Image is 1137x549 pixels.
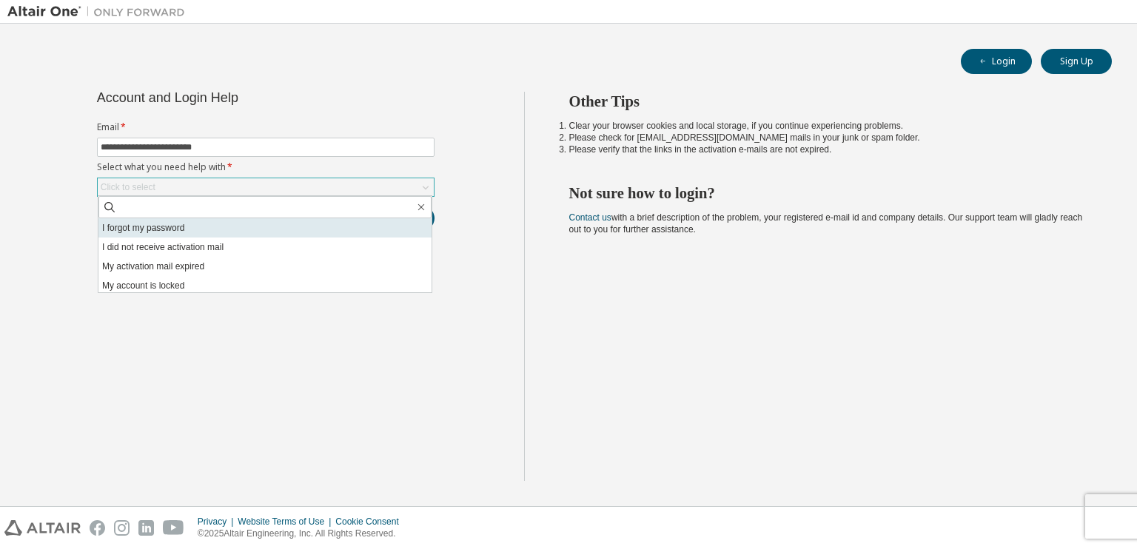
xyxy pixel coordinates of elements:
[238,516,335,528] div: Website Terms of Use
[569,120,1086,132] li: Clear your browser cookies and local storage, if you continue experiencing problems.
[114,520,130,536] img: instagram.svg
[198,528,408,540] p: © 2025 Altair Engineering, Inc. All Rights Reserved.
[98,178,434,196] div: Click to select
[569,212,611,223] a: Contact us
[569,144,1086,155] li: Please verify that the links in the activation e-mails are not expired.
[569,183,1086,203] h2: Not sure how to login?
[1041,49,1112,74] button: Sign Up
[569,212,1083,235] span: with a brief description of the problem, your registered e-mail id and company details. Our suppo...
[335,516,407,528] div: Cookie Consent
[97,121,435,133] label: Email
[569,132,1086,144] li: Please check for [EMAIL_ADDRESS][DOMAIN_NAME] mails in your junk or spam folder.
[163,520,184,536] img: youtube.svg
[7,4,192,19] img: Altair One
[97,161,435,173] label: Select what you need help with
[569,92,1086,111] h2: Other Tips
[90,520,105,536] img: facebook.svg
[97,92,367,104] div: Account and Login Help
[98,218,432,238] li: I forgot my password
[138,520,154,536] img: linkedin.svg
[961,49,1032,74] button: Login
[4,520,81,536] img: altair_logo.svg
[101,181,155,193] div: Click to select
[198,516,238,528] div: Privacy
